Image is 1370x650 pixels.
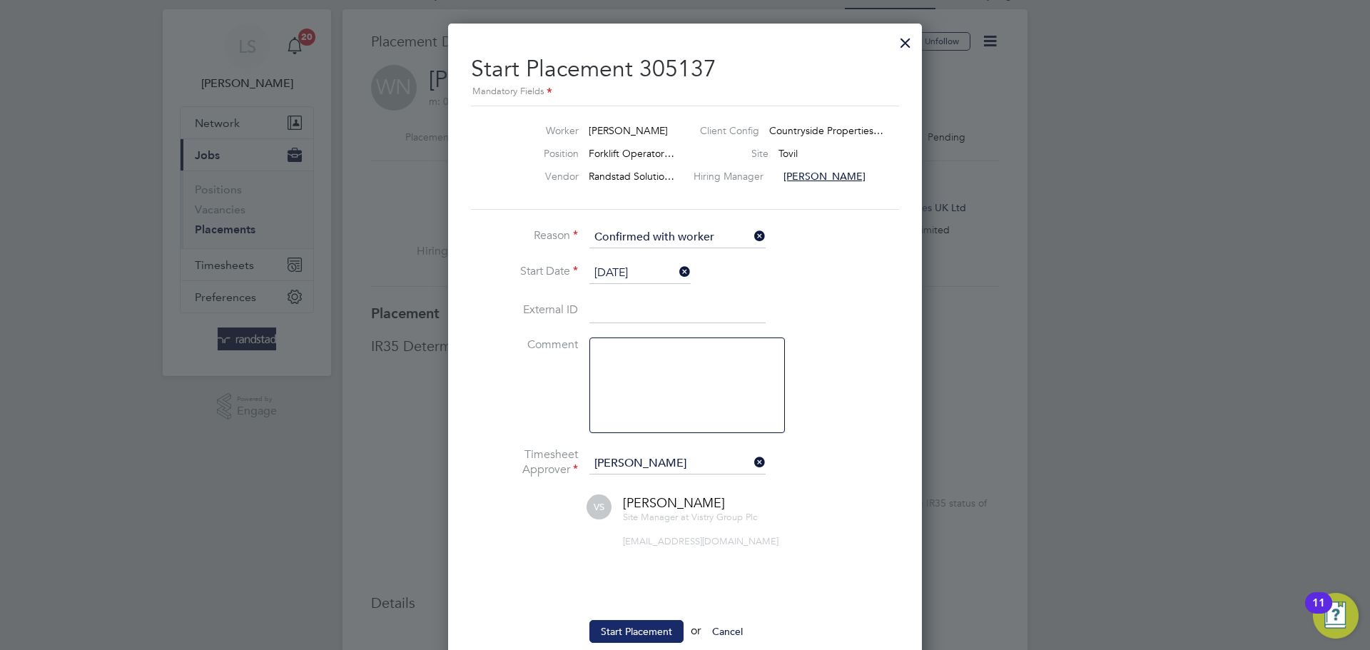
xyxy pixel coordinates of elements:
span: [PERSON_NAME] [783,170,866,183]
span: Tovil [778,147,798,160]
h2: Start Placement 305137 [471,44,899,100]
label: Client Config [700,124,759,137]
span: [PERSON_NAME] [623,494,725,511]
input: Select one [589,263,691,284]
div: 11 [1312,603,1325,621]
span: Countryside Properties… [769,124,883,137]
span: [PERSON_NAME] [589,124,668,137]
label: Worker [500,124,579,137]
span: Randstad Solutio… [589,170,674,183]
label: Vendor [500,170,579,183]
label: Position [500,147,579,160]
label: Comment [471,337,578,352]
label: External ID [471,303,578,318]
label: Start Date [471,264,578,279]
span: Site Manager at [623,511,689,523]
input: Select one [589,227,766,248]
button: Open Resource Center, 11 new notifications [1313,593,1359,639]
button: Cancel [701,620,754,643]
span: VS [587,494,612,519]
span: Forklift Operator… [589,147,674,160]
span: Vistry Group Plc [691,511,757,523]
label: Site [711,147,768,160]
label: Hiring Manager [694,170,773,183]
label: Timesheet Approver [471,447,578,477]
div: Mandatory Fields [471,84,899,100]
label: Reason [471,228,578,243]
input: Search for... [589,453,766,474]
button: Start Placement [589,620,684,643]
span: [EMAIL_ADDRESS][DOMAIN_NAME] [623,535,778,547]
